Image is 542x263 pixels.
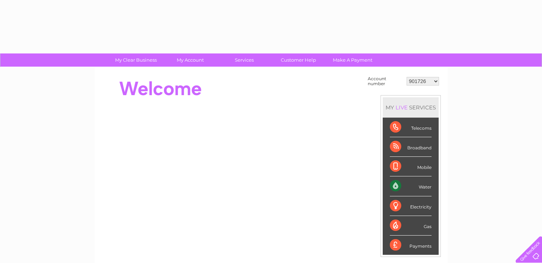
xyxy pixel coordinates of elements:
[383,97,439,118] div: MY SERVICES
[390,157,432,176] div: Mobile
[161,53,220,67] a: My Account
[269,53,328,67] a: Customer Help
[107,53,165,67] a: My Clear Business
[390,236,432,255] div: Payments
[366,74,405,88] td: Account number
[390,196,432,216] div: Electricity
[215,53,274,67] a: Services
[323,53,382,67] a: Make A Payment
[390,216,432,236] div: Gas
[390,137,432,157] div: Broadband
[394,104,409,111] div: LIVE
[390,118,432,137] div: Telecoms
[390,176,432,196] div: Water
